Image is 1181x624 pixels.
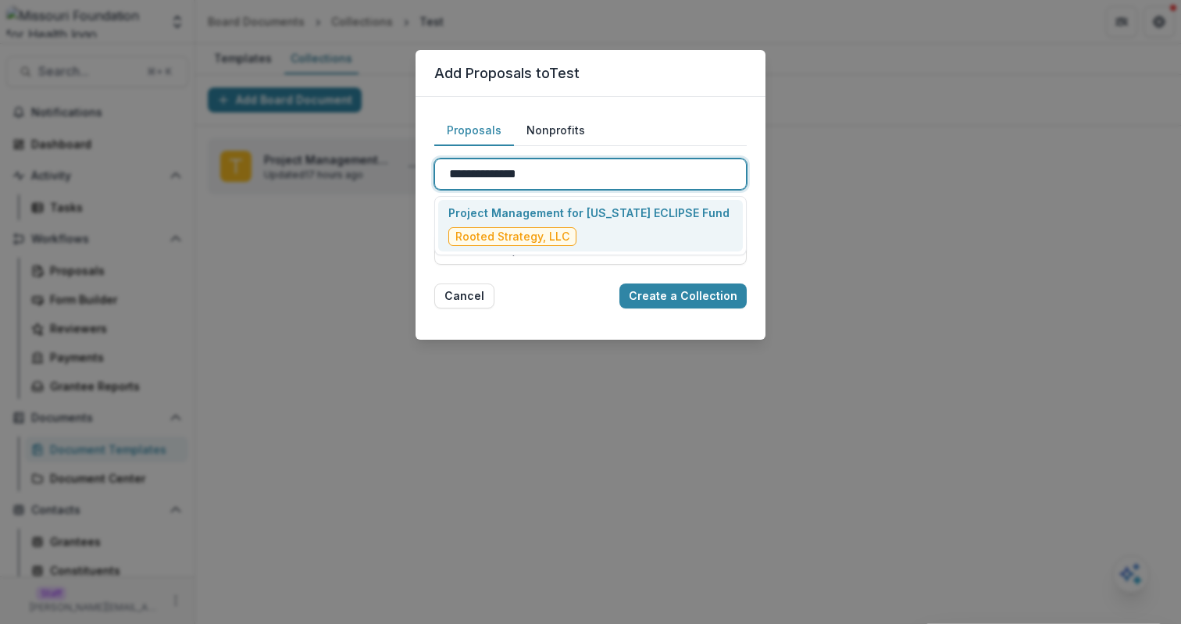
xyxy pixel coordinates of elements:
p: Project Management for [US_STATE] ECLIPSE Fund [448,205,730,221]
button: Nonprofits [514,116,598,146]
header: Add Proposals to Test [416,50,765,97]
span: Rooted Strategy, LLC [455,230,569,244]
button: Create a Collection [619,283,747,308]
button: Proposals [434,116,514,146]
button: Cancel [434,283,494,308]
